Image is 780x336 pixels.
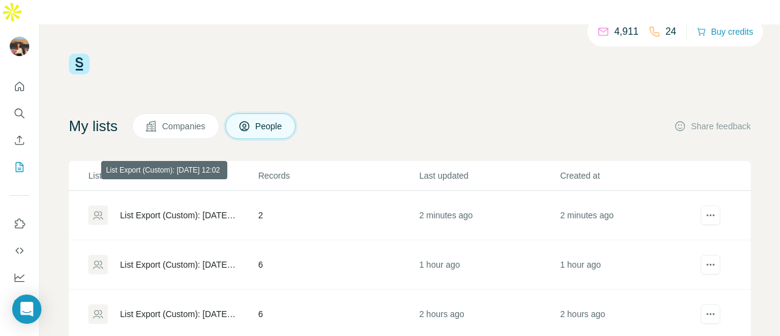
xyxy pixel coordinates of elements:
p: Records [258,170,418,182]
img: Avatar [10,37,29,56]
td: 2 [258,191,419,240]
button: actions [701,206,720,225]
button: Quick start [10,76,29,98]
div: List Export (Custom): [DATE] 12:02 [120,209,238,221]
td: 1 hour ago [419,240,559,290]
td: 2 minutes ago [419,191,559,240]
button: actions [701,255,720,274]
button: actions [701,304,720,324]
p: Last updated [419,170,559,182]
p: Created at [560,170,700,182]
span: Companies [162,120,207,132]
h4: My lists [69,116,118,136]
button: Use Surfe API [10,240,29,262]
button: Feedback [10,293,29,315]
td: 6 [258,240,419,290]
p: 24 [665,24,676,39]
button: Enrich CSV [10,129,29,151]
div: Open Intercom Messenger [12,295,41,324]
span: People [255,120,283,132]
div: List Export (Custom): [DATE] 10:36 [120,259,238,271]
button: My lists [10,156,29,178]
button: Share feedback [674,120,751,132]
p: 4,911 [614,24,639,39]
td: 1 hour ago [559,240,700,290]
div: List Export (Custom): [DATE] 09:53 [120,308,238,320]
img: Surfe Logo [69,54,90,74]
button: Use Surfe on LinkedIn [10,213,29,235]
button: Search [10,102,29,124]
button: Dashboard [10,266,29,288]
button: Buy credits [697,23,753,40]
p: List name [88,170,257,182]
td: 2 minutes ago [559,191,700,240]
